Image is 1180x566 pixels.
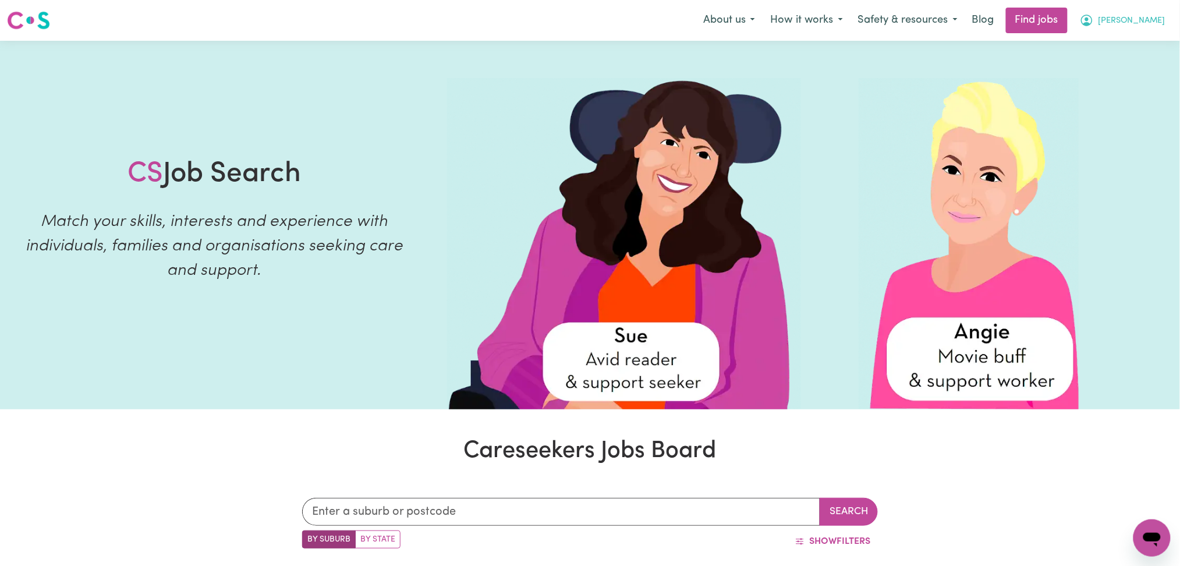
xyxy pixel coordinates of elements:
span: [PERSON_NAME] [1099,15,1165,27]
input: Enter a suburb or postcode [302,498,821,526]
a: Blog [965,8,1001,33]
span: CS [127,160,163,188]
iframe: Button to launch messaging window [1133,519,1171,557]
button: My Account [1072,8,1173,33]
button: Safety & resources [851,8,965,33]
span: Show [809,537,837,546]
label: Search by suburb/post code [302,530,356,549]
p: Match your skills, interests and experience with individuals, families and organisations seeking ... [14,210,414,283]
a: Find jobs [1006,8,1068,33]
button: Search [820,498,878,526]
a: Careseekers logo [7,7,50,34]
img: Careseekers logo [7,10,50,31]
h1: Job Search [127,158,301,192]
button: ShowFilters [788,530,878,553]
button: How it works [763,8,851,33]
label: Search by state [355,530,401,549]
button: About us [696,8,763,33]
